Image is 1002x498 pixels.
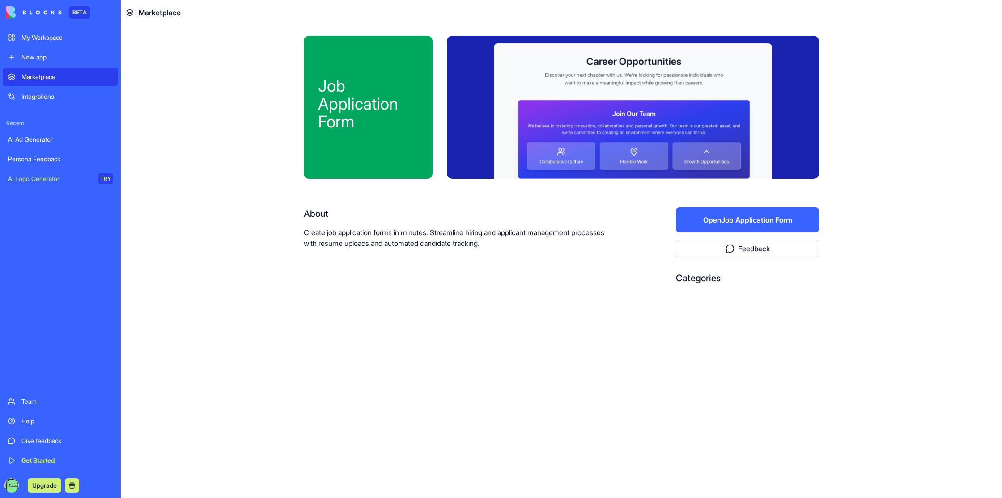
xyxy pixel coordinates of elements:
[3,150,118,168] a: Persona Feedback
[8,135,113,144] div: AI Ad Generator
[21,436,113,445] div: Give feedback
[318,77,418,131] div: Job Application Form
[21,456,113,465] div: Get Started
[139,7,181,18] span: Marketplace
[3,48,118,66] a: New app
[676,240,819,257] button: Feedback
[98,173,113,184] div: TRY
[21,417,113,426] div: Help
[3,88,118,106] a: Integrations
[21,72,113,81] div: Marketplace
[3,131,118,148] a: AI Ad Generator
[3,29,118,46] a: My Workspace
[6,6,90,19] a: BETA
[3,412,118,430] a: Help
[3,392,118,410] a: Team
[69,6,90,19] div: BETA
[21,92,113,101] div: Integrations
[676,272,819,284] div: Categories
[4,478,19,493] img: ACg8ocLNGcts91EzV2x43HOJtTy_SLwv7wLwFDiuNph2Z1kz6eYC0LM=s96-c
[304,227,619,249] p: Create job application forms in minutes. Streamline hiring and applicant management processes wit...
[28,478,61,493] button: Upgrade
[676,215,819,224] a: OpenJob Application Form
[3,170,118,188] a: AI Logo GeneratorTRY
[3,68,118,86] a: Marketplace
[3,432,118,450] a: Give feedback
[3,120,118,127] span: Recent
[3,452,118,469] a: Get Started
[6,6,62,19] img: logo
[28,481,61,490] a: Upgrade
[21,53,113,62] div: New app
[21,397,113,406] div: Team
[8,174,92,183] div: AI Logo Generator
[304,207,619,220] div: About
[676,207,819,232] button: OpenJob Application Form
[8,155,113,164] div: Persona Feedback
[21,33,113,42] div: My Workspace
